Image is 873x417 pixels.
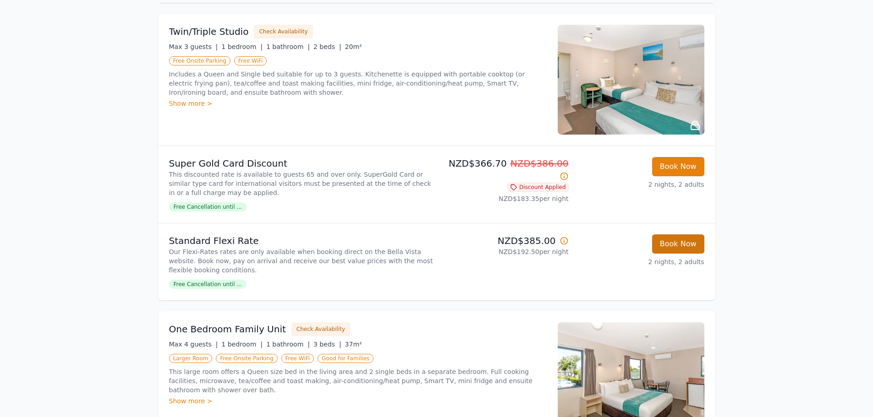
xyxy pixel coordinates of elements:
[266,341,310,348] span: 1 bathroom |
[345,341,362,348] span: 37m²
[169,202,247,211] span: Free Cancellation until ...
[169,396,547,406] div: Show more >
[281,354,314,363] span: Free WiFi
[266,43,310,50] span: 1 bathroom |
[291,322,350,336] button: Check Availability
[221,341,263,348] span: 1 bedroom |
[576,257,704,266] p: 2 nights, 2 adults
[313,43,341,50] span: 2 beds |
[440,247,569,256] p: NZD$192.50 per night
[169,323,286,336] h3: One Bedroom Family Unit
[234,56,267,65] span: Free WiFi
[440,194,569,203] p: NZD$183.35 per night
[169,354,213,363] span: Larger Room
[507,183,569,192] span: Discount Applied
[169,56,231,65] span: Free Onsite Parking
[216,354,277,363] span: Free Onsite Parking
[652,157,704,176] button: Book Now
[169,157,433,170] p: Super Gold Card Discount
[169,170,433,197] p: This discounted rate is available to guests 65 and over only. SuperGold Card or similar type card...
[440,157,569,183] p: NZD$366.70
[652,234,704,254] button: Book Now
[169,341,218,348] span: Max 4 guests |
[511,158,569,169] span: NZD$386.00
[318,354,373,363] span: Good for Families
[169,70,547,97] p: Includes a Queen and Single bed suitable for up to 3 guests. Kitchenette is equipped with portabl...
[440,234,569,247] p: NZD$385.00
[576,180,704,189] p: 2 nights, 2 adults
[169,367,547,395] p: This large room offers a Queen size bed in the living area and 2 single beds in a separate bedroo...
[169,247,433,275] p: Our Flexi-Rates rates are only available when booking direct on the Bella Vista website. Book now...
[221,43,263,50] span: 1 bedroom |
[169,234,433,247] p: Standard Flexi Rate
[169,25,249,38] h3: Twin/Triple Studio
[313,341,341,348] span: 3 beds |
[345,43,362,50] span: 20m²
[254,25,313,38] button: Check Availability
[169,280,247,289] span: Free Cancellation until ...
[169,43,218,50] span: Max 3 guests |
[169,99,547,108] div: Show more >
